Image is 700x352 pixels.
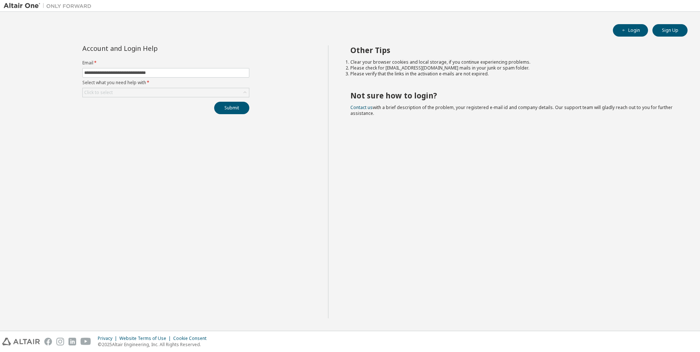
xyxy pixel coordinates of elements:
img: linkedin.svg [68,338,76,345]
div: Click to select [84,90,113,96]
img: facebook.svg [44,338,52,345]
li: Clear your browser cookies and local storage, if you continue experiencing problems. [350,59,675,65]
img: altair_logo.svg [2,338,40,345]
div: Privacy [98,336,119,341]
p: © 2025 Altair Engineering, Inc. All Rights Reserved. [98,341,211,348]
label: Email [82,60,249,66]
label: Select what you need help with [82,80,249,86]
span: with a brief description of the problem, your registered e-mail id and company details. Our suppo... [350,104,673,116]
img: youtube.svg [81,338,91,345]
img: Altair One [4,2,95,10]
li: Please verify that the links in the activation e-mails are not expired. [350,71,675,77]
button: Submit [214,102,249,114]
div: Account and Login Help [82,45,216,51]
div: Cookie Consent [173,336,211,341]
div: Website Terms of Use [119,336,173,341]
h2: Other Tips [350,45,675,55]
div: Click to select [83,88,249,97]
img: instagram.svg [56,338,64,345]
button: Sign Up [652,24,688,37]
button: Login [613,24,648,37]
h2: Not sure how to login? [350,91,675,100]
li: Please check for [EMAIL_ADDRESS][DOMAIN_NAME] mails in your junk or spam folder. [350,65,675,71]
a: Contact us [350,104,373,111]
